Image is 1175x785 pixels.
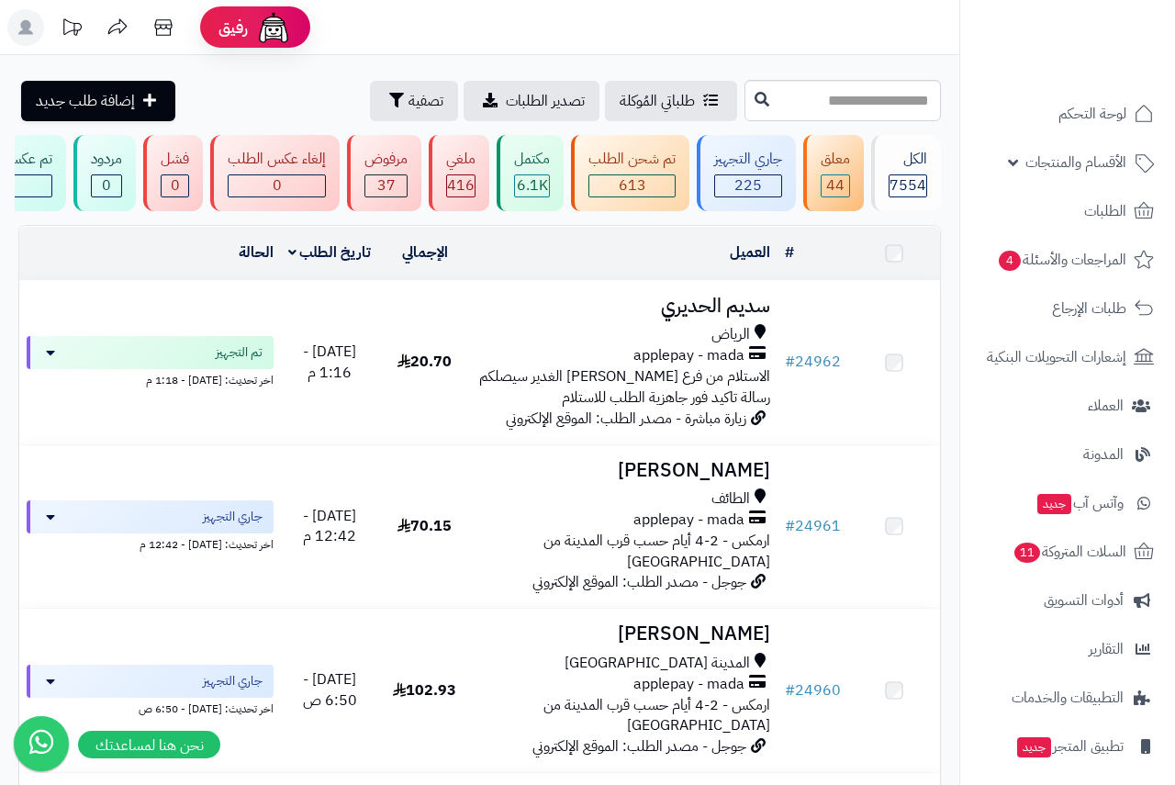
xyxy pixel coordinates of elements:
[565,653,750,674] span: المدينة [GEOGRAPHIC_DATA]
[370,81,458,121] button: تصفية
[633,345,744,366] span: applepay - mada
[239,241,274,264] a: الحالة
[543,530,770,573] span: ارمكس - 2-4 أيام حسب قرب المدينة من [GEOGRAPHIC_DATA]
[971,578,1164,622] a: أدوات التسويق
[397,351,452,373] span: 20.70
[447,174,475,196] span: 416
[1050,14,1158,52] img: logo-2.png
[971,384,1164,428] a: العملاء
[971,627,1164,671] a: التقارير
[218,17,248,39] span: رفيق
[506,90,585,112] span: تصدير الطلبات
[517,174,548,196] span: 6.1K
[70,135,140,211] a: مردود 0
[303,505,356,548] span: [DATE] - 12:42 م
[365,175,407,196] div: 37
[971,92,1164,136] a: لوحة التحكم
[971,432,1164,477] a: المدونة
[479,365,770,409] span: الاستلام من فرع [PERSON_NAME] الغدير سيصلكم رسالة تاكيد فور جاهزية الطلب للاستلام
[800,135,867,211] a: معلق 44
[785,679,795,701] span: #
[619,174,646,196] span: 613
[821,149,850,170] div: معلق
[826,174,845,196] span: 44
[971,189,1164,233] a: الطلبات
[1012,685,1124,711] span: التطبيقات والخدمات
[506,408,746,430] span: زيارة مباشرة - مصدر الطلب: الموقع الإلكتروني
[971,481,1164,525] a: وآتس آبجديد
[515,175,549,196] div: 6061
[21,81,175,121] a: إضافة طلب جديد
[711,488,750,510] span: الطائف
[303,668,357,712] span: [DATE] - 6:50 ص
[785,351,795,373] span: #
[620,90,695,112] span: طلباتي المُوكلة
[1017,737,1051,757] span: جديد
[532,735,746,757] span: جوجل - مصدر الطلب: الموقع الإلكتروني
[91,149,122,170] div: مردود
[785,351,841,373] a: #24962
[1035,490,1124,516] span: وآتس آب
[999,251,1021,271] span: 4
[377,174,396,196] span: 37
[102,174,111,196] span: 0
[408,90,443,112] span: تصفية
[1084,198,1126,224] span: الطلبات
[588,149,676,170] div: تم شحن الطلب
[1014,543,1041,563] span: 11
[987,344,1126,370] span: إشعارات التحويلات البنكية
[397,515,452,537] span: 70.15
[589,175,675,196] div: 613
[605,81,737,121] a: طلباتي المُوكلة
[714,149,782,170] div: جاري التجهيز
[161,149,189,170] div: فشل
[785,241,794,264] a: #
[229,175,325,196] div: 0
[27,533,274,553] div: اخر تحديث: [DATE] - 12:42 م
[971,286,1164,331] a: طلبات الإرجاع
[785,515,841,537] a: #24961
[1089,636,1124,662] span: التقارير
[364,149,408,170] div: مرفوض
[49,9,95,50] a: تحديثات المنصة
[997,247,1126,273] span: المراجعات والأسئلة
[203,672,263,690] span: جاري التجهيز
[343,135,425,211] a: مرفوض 37
[1015,734,1124,759] span: تطبيق المتجر
[1037,494,1071,514] span: جديد
[478,623,770,645] h3: [PERSON_NAME]
[730,241,770,264] a: العميل
[1044,588,1124,613] span: أدوات التسويق
[785,515,795,537] span: #
[822,175,849,196] div: 44
[207,135,343,211] a: إلغاء عكس الطلب 0
[140,135,207,211] a: فشل 0
[303,341,356,384] span: [DATE] - 1:16 م
[27,369,274,388] div: اخر تحديث: [DATE] - 1:18 م
[889,149,927,170] div: الكل
[633,674,744,695] span: applepay - mada
[478,460,770,481] h3: [PERSON_NAME]
[216,343,263,362] span: تم التجهيز
[1052,296,1126,321] span: طلبات الإرجاع
[203,508,263,526] span: جاري التجهيز
[288,241,372,264] a: تاريخ الطلب
[425,135,493,211] a: ملغي 416
[734,174,762,196] span: 225
[1088,393,1124,419] span: العملاء
[255,9,292,46] img: ai-face.png
[402,241,448,264] a: الإجمالي
[36,90,135,112] span: إضافة طلب جديد
[543,694,770,737] span: ارمكس - 2-4 أيام حسب قرب المدينة من [GEOGRAPHIC_DATA]
[532,571,746,593] span: جوجل - مصدر الطلب: الموقع الإلكتروني
[27,698,274,717] div: اخر تحديث: [DATE] - 6:50 ص
[971,530,1164,574] a: السلات المتروكة11
[228,149,326,170] div: إلغاء عكس الطلب
[715,175,781,196] div: 225
[171,174,180,196] span: 0
[464,81,599,121] a: تصدير الطلبات
[971,724,1164,768] a: تطبيق المتجرجديد
[273,174,282,196] span: 0
[1058,101,1126,127] span: لوحة التحكم
[567,135,693,211] a: تم شحن الطلب 613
